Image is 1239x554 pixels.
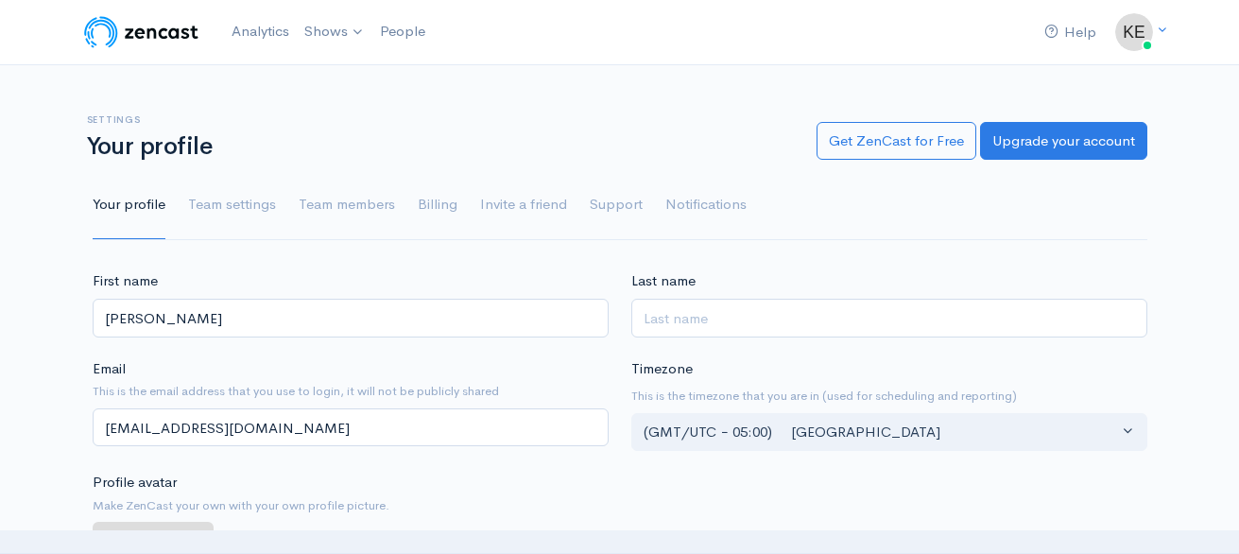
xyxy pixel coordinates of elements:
a: Billing [418,171,457,239]
input: name@example.com [93,408,609,447]
div: (GMT/UTC − 05:00) [GEOGRAPHIC_DATA] [644,422,1118,443]
label: Last name [631,270,696,292]
img: ZenCast Logo [81,13,201,51]
img: ... [1115,13,1153,51]
label: Profile avatar [93,472,177,493]
input: Last name [631,299,1147,338]
a: Shows [297,11,372,53]
a: Analytics [224,11,297,52]
a: Support [590,171,643,239]
h6: Settings [87,114,794,125]
small: This is the timezone that you are in (used for scheduling and reporting) [631,387,1147,406]
a: Help [1037,12,1104,53]
label: First name [93,270,158,292]
button: (GMT/UTC − 05:00) Chicago [631,413,1147,452]
small: This is the email address that you use to login, it will not be publicly shared [93,382,609,401]
a: Upgrade your account [980,122,1147,161]
a: Team members [299,171,395,239]
a: Invite a friend [480,171,567,239]
a: Your profile [93,171,165,239]
a: Notifications [665,171,747,239]
a: Team settings [188,171,276,239]
label: Email [93,358,126,380]
label: Timezone [631,358,693,380]
input: First name [93,299,609,338]
small: Make ZenCast your own with your own profile picture. [93,496,609,515]
a: Get ZenCast for Free [817,122,976,161]
a: People [372,11,433,52]
h1: Your profile [87,133,794,161]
